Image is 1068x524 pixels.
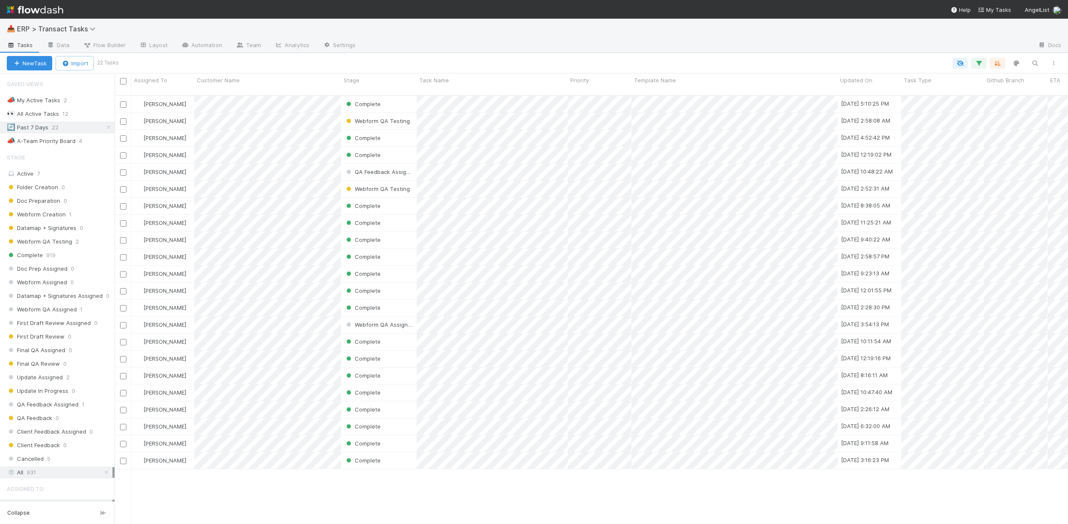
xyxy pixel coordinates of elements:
[120,390,126,396] input: Toggle Row Selected
[345,439,381,448] div: Complete
[841,286,891,294] div: [DATE] 12:01:55 PM
[841,218,891,227] div: [DATE] 11:25:21 AM
[841,303,890,311] div: [DATE] 2:28:30 PM
[135,235,186,244] div: [PERSON_NAME]
[345,135,381,141] span: Complete
[345,321,415,328] span: Webform QA Assigned
[135,134,186,142] div: [PERSON_NAME]
[143,457,186,464] span: [PERSON_NAME]
[120,135,126,142] input: Toggle Row Selected
[90,426,93,437] span: 0
[27,467,36,478] span: 931
[345,304,381,311] span: Complete
[120,424,126,430] input: Toggle Row Selected
[135,457,142,464] img: avatar_ef15843f-6fde-4057-917e-3fb236f438ca.png
[7,149,25,166] span: Stage
[7,291,103,301] span: Datamap + Signatures Assigned
[7,109,59,119] div: All Active Tasks
[840,76,872,84] span: Updated On
[345,372,381,379] span: Complete
[64,196,67,206] span: 0
[120,305,126,311] input: Toggle Row Selected
[143,321,186,328] span: [PERSON_NAME]
[1053,6,1061,14] img: avatar_ef15843f-6fde-4057-917e-3fb236f438ca.png
[7,500,112,510] div: All
[135,406,142,413] img: avatar_11833ecc-818b-4748-aee0-9d6cf8466369.png
[7,413,52,423] span: QA Feedback
[345,151,381,159] div: Complete
[345,355,381,362] span: Complete
[841,99,889,108] div: [DATE] 5:10:25 PM
[345,422,381,431] div: Complete
[120,169,126,176] input: Toggle Row Selected
[135,118,142,124] img: avatar_f5fedbe2-3a45-46b0-b9bb-d3935edf1c24.png
[52,122,67,133] span: 22
[17,25,100,33] span: ERP > Transact Tasks
[7,223,76,233] span: Datamap + Signatures
[7,96,15,104] span: 📣
[120,101,126,108] input: Toggle Row Selected
[80,304,83,315] span: 1
[345,405,381,414] div: Complete
[120,407,126,413] input: Toggle Row Selected
[345,134,381,142] div: Complete
[135,151,186,159] div: [PERSON_NAME]
[135,202,186,210] div: [PERSON_NAME]
[70,277,74,288] span: 0
[135,101,142,107] img: avatar_ec9c1780-91d7-48bb-898e-5f40cebd5ff8.png
[841,422,890,430] div: [DATE] 6:32:00 AM
[62,182,65,193] span: 0
[143,423,186,430] span: [PERSON_NAME]
[56,413,59,423] span: 0
[7,304,77,315] span: Webform QA Assigned
[135,304,142,311] img: avatar_ec9c1780-91d7-48bb-898e-5f40cebd5ff8.png
[143,135,186,141] span: [PERSON_NAME]
[66,372,70,383] span: 2
[143,101,186,107] span: [PERSON_NAME]
[841,235,890,244] div: [DATE] 9:40:22 AM
[7,123,15,131] span: 🔄
[120,186,126,193] input: Toggle Row Selected
[135,456,186,465] div: [PERSON_NAME]
[1025,6,1049,13] span: AngelList
[345,168,416,175] span: QA Feedback Assigned
[135,202,142,209] img: avatar_ec9c1780-91d7-48bb-898e-5f40cebd5ff8.png
[143,118,186,124] span: [PERSON_NAME]
[345,406,381,413] span: Complete
[174,39,229,53] a: Automation
[978,6,1011,14] a: My Tasks
[7,318,91,328] span: First Draft Review Assigned
[841,439,889,447] div: [DATE] 9:11:58 AM
[135,389,142,396] img: avatar_ef15843f-6fde-4057-917e-3fb236f438ca.png
[135,303,186,312] div: [PERSON_NAME]
[345,118,410,124] span: Webform QA Testing
[79,136,91,146] span: 4
[135,168,186,176] div: [PERSON_NAME]
[7,263,67,274] span: Doc Prep Assigned
[143,389,186,396] span: [PERSON_NAME]
[120,118,126,125] input: Toggle Row Selected
[7,76,43,92] span: Saved Views
[345,252,381,261] div: Complete
[143,355,186,362] span: [PERSON_NAME]
[841,371,888,379] div: [DATE] 8:16:11 AM
[841,337,891,345] div: [DATE] 10:11:54 AM
[841,150,891,159] div: [DATE] 12:19:02 PM
[120,373,126,379] input: Toggle Row Selected
[7,3,63,17] img: logo-inverted-e16ddd16eac7371096b0.svg
[841,320,889,328] div: [DATE] 3:54:13 PM
[69,345,72,356] span: 0
[64,95,76,106] span: 2
[841,116,890,125] div: [DATE] 2:58:08 AM
[7,95,60,106] div: My Active Tasks
[841,388,892,396] div: [DATE] 10:47:40 AM
[345,185,410,192] span: Webform QA Testing
[143,338,186,345] span: [PERSON_NAME]
[76,39,132,53] a: Flow Builder
[197,76,240,84] span: Customer Name
[7,440,60,451] span: Client Feedback
[135,337,186,346] div: [PERSON_NAME]
[345,219,381,227] div: Complete
[978,6,1011,13] span: My Tasks
[841,405,889,413] div: [DATE] 2:26:12 AM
